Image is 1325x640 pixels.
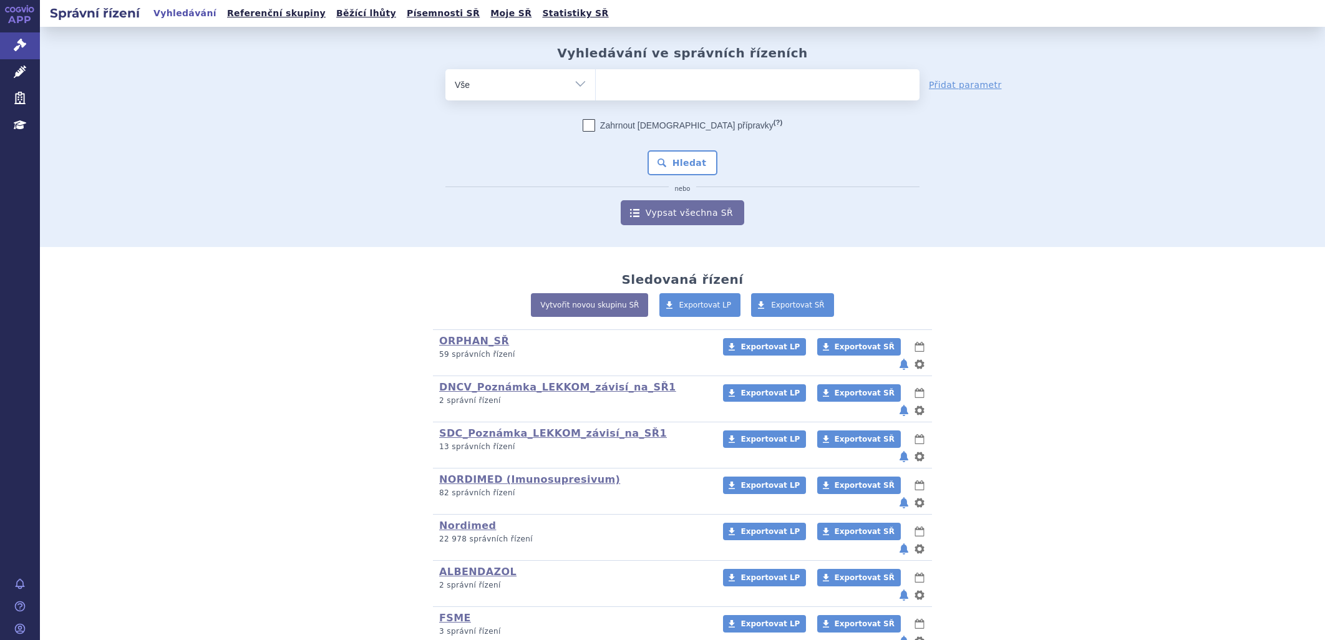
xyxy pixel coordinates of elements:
[439,520,496,531] a: Nordimed
[740,342,800,351] span: Exportovat LP
[723,615,806,633] a: Exportovat LP
[817,477,901,494] a: Exportovat SŘ
[898,495,910,510] button: notifikace
[774,119,782,127] abbr: (?)
[487,5,535,22] a: Moje SŘ
[913,495,926,510] button: nastavení
[835,527,895,536] span: Exportovat SŘ
[439,335,509,347] a: ORPHAN_SŘ
[669,185,697,193] i: nebo
[740,481,800,490] span: Exportovat LP
[583,119,782,132] label: Zahrnout [DEMOGRAPHIC_DATA] přípravky
[439,534,707,545] p: 22 978 správních řízení
[913,339,926,354] button: lhůty
[439,580,707,591] p: 2 správní řízení
[439,395,707,406] p: 2 správní řízení
[439,381,676,393] a: DNCV_Poznámka_LEKKOM_závisí_na_SŘ1
[835,435,895,444] span: Exportovat SŘ
[817,430,901,448] a: Exportovat SŘ
[835,389,895,397] span: Exportovat SŘ
[913,541,926,556] button: nastavení
[913,524,926,539] button: lhůty
[723,384,806,402] a: Exportovat LP
[723,477,806,494] a: Exportovat LP
[150,5,220,22] a: Vyhledávání
[817,615,901,633] a: Exportovat SŘ
[332,5,400,22] a: Běžící lhůty
[621,200,744,225] a: Vypsat všechna SŘ
[439,626,707,637] p: 3 správní řízení
[439,488,707,498] p: 82 správních řízení
[898,541,910,556] button: notifikace
[723,569,806,586] a: Exportovat LP
[817,384,901,402] a: Exportovat SŘ
[913,449,926,464] button: nastavení
[835,481,895,490] span: Exportovat SŘ
[913,588,926,603] button: nastavení
[898,357,910,372] button: notifikace
[751,293,834,317] a: Exportovat SŘ
[898,449,910,464] button: notifikace
[659,293,741,317] a: Exportovat LP
[439,566,517,578] a: ALBENDAZOL
[439,612,471,624] a: FSME
[913,357,926,372] button: nastavení
[913,478,926,493] button: lhůty
[723,523,806,540] a: Exportovat LP
[439,349,707,360] p: 59 správních řízení
[740,619,800,628] span: Exportovat LP
[913,385,926,400] button: lhůty
[538,5,612,22] a: Statistiky SŘ
[531,293,648,317] a: Vytvořit novou skupinu SŘ
[223,5,329,22] a: Referenční skupiny
[817,569,901,586] a: Exportovat SŘ
[929,79,1002,91] a: Přidat parametr
[679,301,732,309] span: Exportovat LP
[740,527,800,536] span: Exportovat LP
[835,342,895,351] span: Exportovat SŘ
[817,523,901,540] a: Exportovat SŘ
[835,573,895,582] span: Exportovat SŘ
[439,442,707,452] p: 13 správních řízení
[723,338,806,356] a: Exportovat LP
[403,5,483,22] a: Písemnosti SŘ
[898,403,910,418] button: notifikace
[40,4,150,22] h2: Správní řízení
[913,432,926,447] button: lhůty
[913,570,926,585] button: lhůty
[621,272,743,287] h2: Sledovaná řízení
[740,389,800,397] span: Exportovat LP
[723,430,806,448] a: Exportovat LP
[740,435,800,444] span: Exportovat LP
[557,46,808,61] h2: Vyhledávání ve správních řízeních
[835,619,895,628] span: Exportovat SŘ
[740,573,800,582] span: Exportovat LP
[913,616,926,631] button: lhůty
[898,588,910,603] button: notifikace
[439,473,620,485] a: NORDIMED (Imunosupresivum)
[771,301,825,309] span: Exportovat SŘ
[817,338,901,356] a: Exportovat SŘ
[648,150,718,175] button: Hledat
[439,427,667,439] a: SDC_Poznámka_LEKKOM_závisí_na_SŘ1
[913,403,926,418] button: nastavení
